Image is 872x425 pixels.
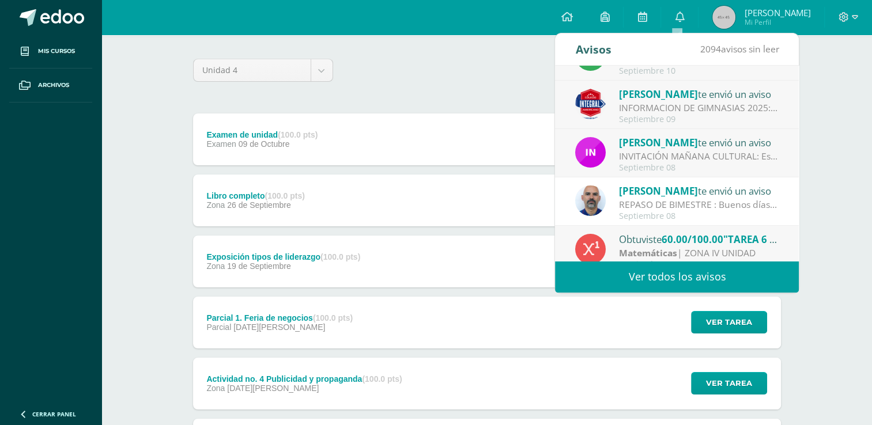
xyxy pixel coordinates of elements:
span: Ver tarea [706,312,752,333]
span: Ver tarea [706,373,752,394]
a: Unidad 4 [194,59,333,81]
div: Actividad no. 4 Publicidad y propaganda [206,374,402,384]
span: 2094 [700,43,720,55]
strong: (100.0 pts) [265,191,305,200]
span: [PERSON_NAME] [744,7,810,18]
div: te envió un aviso [619,135,779,150]
span: [PERSON_NAME] [619,88,698,101]
a: Mis cursos [9,35,92,69]
div: INFORMACION DE GIMNASIAS 2025: Estimados padres de familia, por este medio se les informa que las... [619,101,779,115]
div: te envió un aviso [619,183,779,198]
div: Septiembre 08 [619,211,779,221]
div: | ZONA IV UNIDAD [619,246,779,260]
strong: (100.0 pts) [362,374,402,384]
img: 45x45 [712,6,735,29]
div: Obtuviste en [619,232,779,246]
a: Archivos [9,69,92,103]
div: Exposición tipos de liderazgo [206,252,360,261]
span: Mis cursos [38,47,75,56]
span: Mi Perfil [744,17,810,27]
span: Cerrar panel [32,410,76,418]
div: Libro completo [206,191,304,200]
img: 25a107f0461d339fca55307c663570d2.png [575,185,606,216]
button: Ver tarea [691,311,767,333]
span: Unidad 4 [202,59,302,81]
span: avisos sin leer [700,43,779,55]
span: Zona [206,384,225,393]
div: Avisos [575,33,611,65]
div: REPASO DE BIMESTRE : Buenos días Se envía el repaso de los temas para el examen de la IV Unidad y... [619,198,779,211]
span: 26 de Septiembre [227,200,291,210]
img: 49dcc5f07bc63dd4e845f3f2a9293567.png [575,137,606,168]
span: Zona [206,200,225,210]
strong: (100.0 pts) [278,130,318,139]
div: te envió un aviso [619,86,779,101]
div: Septiembre 09 [619,115,779,124]
div: Septiembre 08 [619,163,779,173]
div: INVITACIÓN MAÑANA CULTURAL: Estimado Padre de familia, Adjuntamos información de la mañana cultural [619,150,779,163]
div: Parcial 1. Feria de negocios [206,313,353,322]
span: 19 de Septiembre [227,261,291,271]
a: Ver todos los avisos [555,261,799,293]
span: 09 de Octubre [239,139,290,149]
div: Examen de unidad [206,130,318,139]
span: Archivos [38,81,69,90]
span: 60.00/100.00 [662,233,723,246]
span: Parcial [206,322,231,332]
span: [DATE][PERSON_NAME] [233,322,325,332]
span: [DATE][PERSON_NAME] [227,384,319,393]
span: Zona [206,261,225,271]
span: Examen [206,139,236,149]
strong: Matemáticas [619,246,677,259]
img: 805d0fc3735f832b0a145cc0fd8c7d46.png [575,89,606,119]
button: Ver tarea [691,372,767,394]
div: Septiembre 10 [619,66,779,76]
span: [PERSON_NAME] [619,184,698,198]
strong: (100.0 pts) [313,313,353,322]
div: Septiembre 08 [619,260,779,270]
span: [PERSON_NAME] [619,136,698,149]
strong: (100.0 pts) [320,252,360,261]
